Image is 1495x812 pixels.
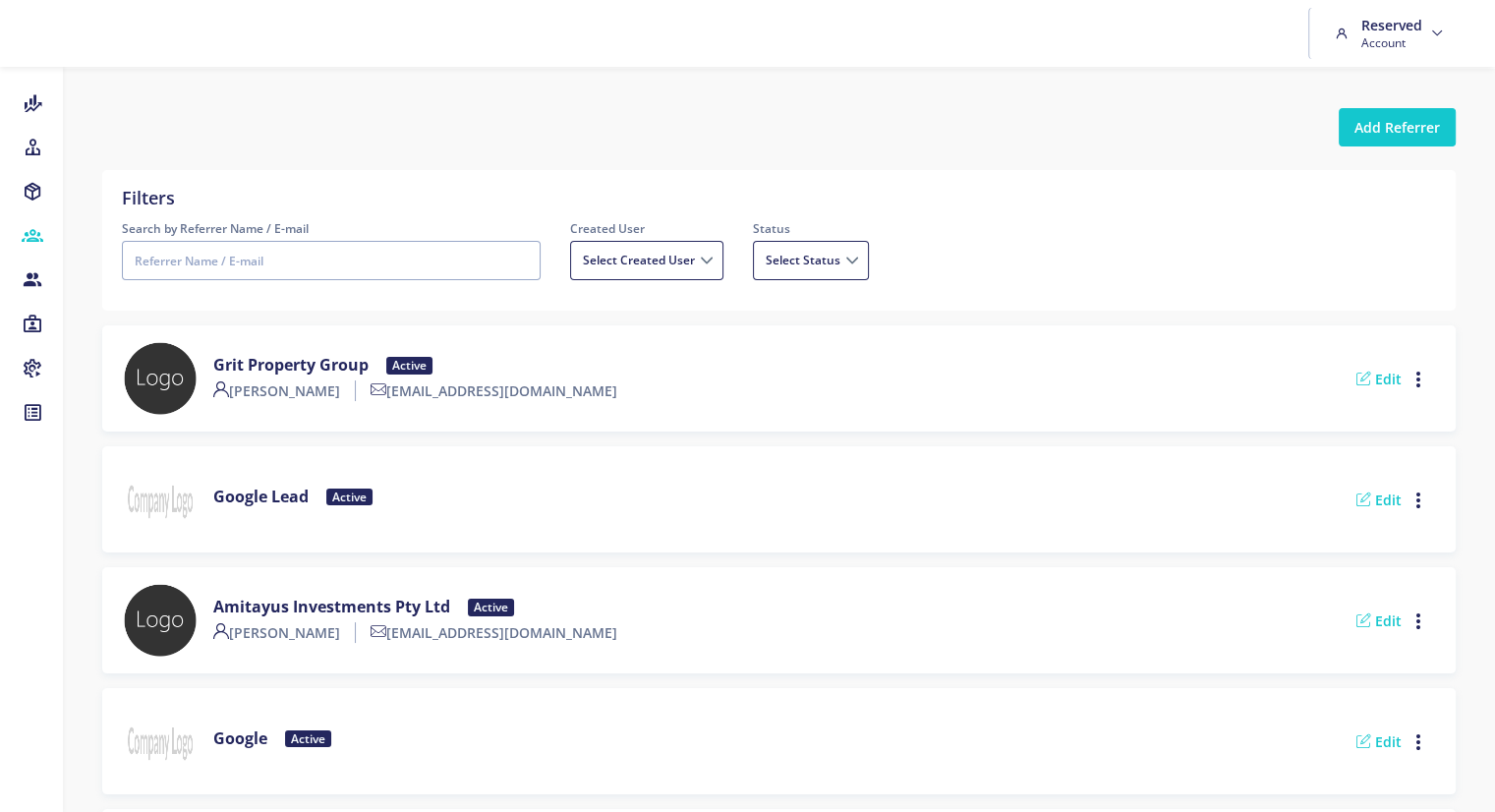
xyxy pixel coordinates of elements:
label: [EMAIL_ADDRESS][DOMAIN_NAME] [371,380,617,401]
label: [EMAIL_ADDRESS][DOMAIN_NAME] [371,622,617,643]
label: [PERSON_NAME] [213,380,356,401]
input: Referrer Name / E-mail [122,241,541,280]
label: Search by Referrer Name / E-mail [122,219,541,238]
label: Status [753,219,869,238]
label: Google Lead [213,488,323,506]
label: Google [213,729,282,748]
a: Edit [1356,611,1402,630]
h6: Reserved [1361,16,1422,34]
img: YourCompanyLogo [122,340,199,417]
a: Edit [1356,491,1402,509]
span: Account [1361,34,1422,51]
a: Reserved Account [1329,8,1455,59]
label: Amitayus Investments Pty Ltd [213,598,465,616]
label: Grit Property Group [213,356,383,375]
div: Active [326,489,373,505]
label: [PERSON_NAME] [213,622,356,643]
a: Edit [1356,370,1402,388]
div: Active [285,730,331,747]
a: Edit [1356,732,1402,751]
div: Active [468,599,514,615]
img: brand-logo.ec75409.png [16,14,79,53]
img: company-logo-placeholder.1a1b062.png [122,703,199,780]
div: Active [386,357,432,374]
button: Add Referrer [1339,108,1456,146]
label: Created User [570,219,723,238]
img: YourCompanyLogo [122,582,199,659]
label: Filters [122,185,175,211]
img: company-logo-placeholder.1a1b062.png [122,461,199,538]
